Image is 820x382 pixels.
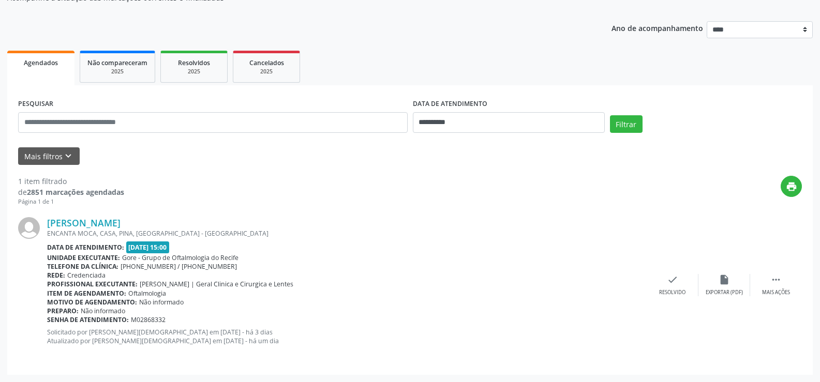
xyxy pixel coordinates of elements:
label: DATA DE ATENDIMENTO [413,96,487,112]
div: 2025 [241,68,292,75]
button: print [781,176,802,197]
strong: 2851 marcações agendadas [27,187,124,197]
b: Telefone da clínica: [47,262,118,271]
span: [PHONE_NUMBER] / [PHONE_NUMBER] [121,262,237,271]
b: Unidade executante: [47,253,120,262]
b: Profissional executante: [47,280,138,288]
div: Mais ações [762,289,790,296]
div: Resolvido [659,289,685,296]
img: img [18,217,40,239]
b: Motivo de agendamento: [47,298,137,307]
span: Credenciada [67,271,106,280]
span: Não compareceram [87,58,147,67]
p: Ano de acompanhamento [612,21,703,34]
a: [PERSON_NAME] [47,217,121,228]
div: 1 item filtrado [18,176,124,187]
span: Não informado [81,307,125,315]
b: Data de atendimento: [47,243,124,252]
button: Filtrar [610,115,643,133]
div: Página 1 de 1 [18,197,124,206]
b: Preparo: [47,307,79,315]
span: Oftalmologia [128,289,166,298]
span: [DATE] 15:00 [126,241,170,253]
div: de [18,187,124,197]
b: Senha de atendimento: [47,315,129,324]
div: 2025 [168,68,220,75]
button: Mais filtroskeyboard_arrow_down [18,147,80,165]
span: Resolvidos [178,58,210,67]
span: Gore - Grupo de Oftalmologia do Recife [122,253,238,262]
span: Agendados [24,58,58,67]
p: Solicitado por [PERSON_NAME][DEMOGRAPHIC_DATA] em [DATE] - há 3 dias Atualizado por [PERSON_NAME]... [47,328,647,345]
i: print [786,181,797,192]
b: Item de agendamento: [47,289,126,298]
span: Não informado [139,298,184,307]
span: M02868332 [131,315,166,324]
i: keyboard_arrow_down [63,150,74,162]
i: check [667,274,678,285]
b: Rede: [47,271,65,280]
div: Exportar (PDF) [706,289,743,296]
span: Cancelados [249,58,284,67]
i:  [770,274,782,285]
div: 2025 [87,68,147,75]
label: PESQUISAR [18,96,53,112]
div: ENCANTA MOCA, CASA, PINA, [GEOGRAPHIC_DATA] - [GEOGRAPHIC_DATA] [47,229,647,238]
span: [PERSON_NAME] | Geral Clinica e Cirurgica e Lentes [140,280,293,288]
i: insert_drive_file [719,274,730,285]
